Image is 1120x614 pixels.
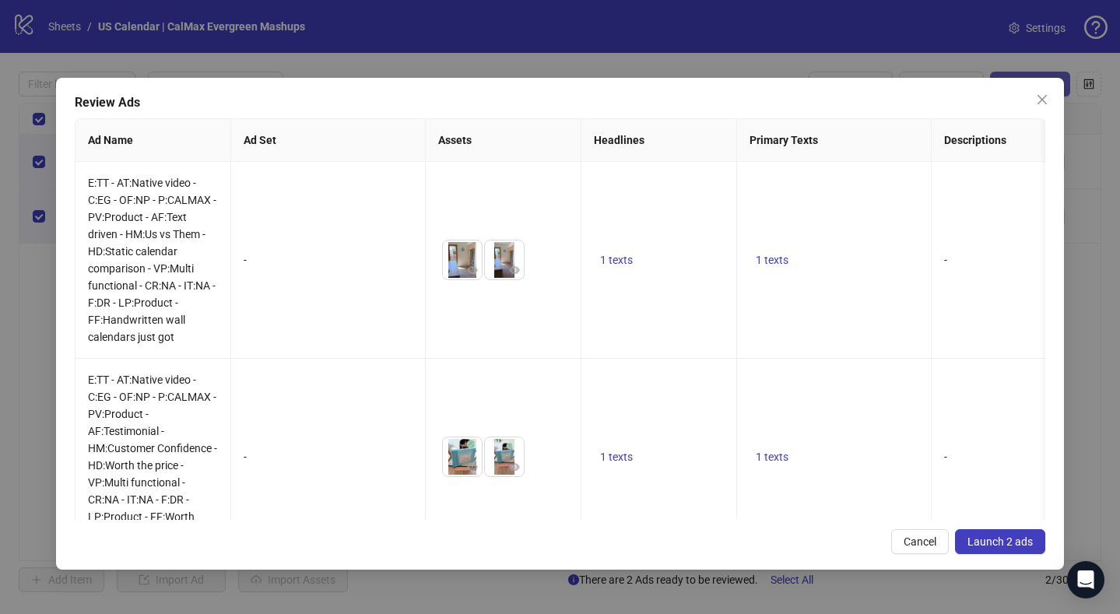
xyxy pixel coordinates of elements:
img: Asset 1 [443,240,482,279]
div: - [244,251,413,268]
span: E:TT - AT:Native video - C:EG - OF:NP - P:CALMAX - PV:Product - AF:Text driven - HM:Us vs Them - ... [88,177,216,343]
span: E:TT - AT:Native video - C:EG - OF:NP - P:CALMAX - PV:Product - AF:Testimonial - HM:Customer Conf... [88,374,217,540]
span: Cancel [904,535,936,548]
button: Close [1030,87,1055,112]
img: Asset 2 [485,240,524,279]
span: eye [467,265,478,275]
span: eye [467,461,478,472]
span: eye [509,461,520,472]
th: Assets [426,119,581,162]
button: Cancel [891,529,949,554]
th: Ad Set [231,119,426,162]
span: close [1036,93,1048,106]
span: Launch 2 ads [967,535,1033,548]
button: 1 texts [594,251,639,269]
button: 1 texts [594,447,639,466]
div: Open Intercom Messenger [1067,561,1104,598]
span: 1 texts [600,451,633,463]
div: Review Ads [75,93,1045,112]
span: 1 texts [600,254,633,266]
span: - [944,451,947,463]
span: eye [509,265,520,275]
span: 1 texts [756,254,788,266]
img: Asset 2 [485,437,524,476]
button: 1 texts [750,447,795,466]
button: Launch 2 ads [955,529,1045,554]
span: 1 texts [756,451,788,463]
button: Preview [505,458,524,476]
img: Asset 1 [443,437,482,476]
button: 1 texts [750,251,795,269]
button: Preview [463,261,482,279]
th: Ad Name [75,119,231,162]
th: Headlines [581,119,737,162]
button: Preview [463,458,482,476]
button: Preview [505,261,524,279]
div: - [244,448,413,465]
th: Primary Texts [737,119,932,162]
span: - [944,254,947,266]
